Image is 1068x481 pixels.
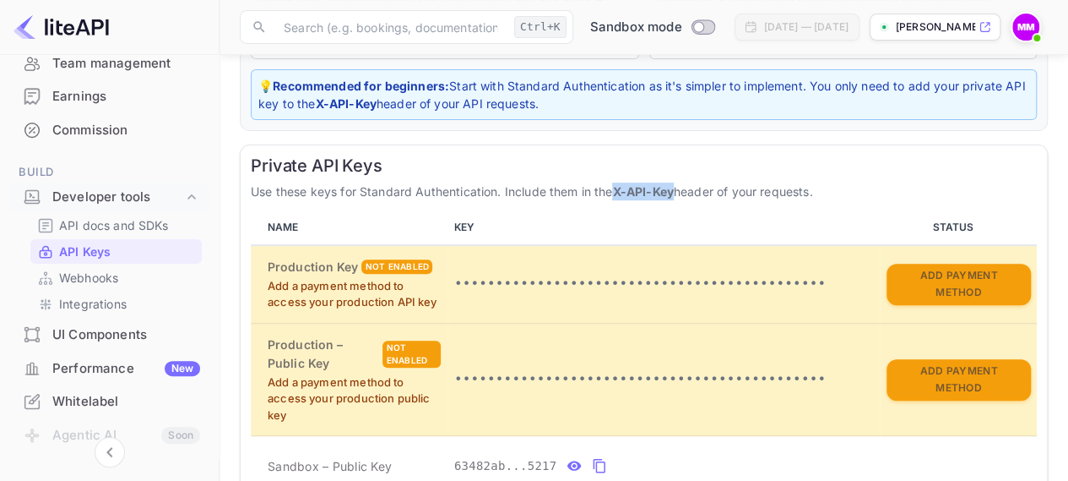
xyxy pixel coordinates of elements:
div: Whitelabel [10,385,209,418]
div: Whitelabel [52,392,200,412]
div: [DATE] — [DATE] [764,19,848,35]
div: Developer tools [52,188,183,207]
p: API docs and SDKs [59,216,169,234]
strong: X-API-Key [612,184,673,199]
input: Search (e.g. bookings, documentation) [274,10,507,44]
a: UI Components [10,319,209,350]
div: Integrations [30,292,202,316]
div: Webhooks [30,265,202,290]
div: Earnings [10,80,209,113]
h6: Production – Public Key [268,336,379,373]
div: Earnings [52,87,200,107]
div: API docs and SDKs [30,213,202,238]
a: Earnings [10,80,209,112]
a: Whitelabel [10,385,209,417]
div: Not enabled [382,341,440,368]
p: Use these keys for Standard Authentication. Include them in the header of your requests. [251,183,1037,200]
p: ••••••••••••••••••••••••••••••••••••••••••••• [454,274,873,294]
h6: Production Key [268,258,358,276]
p: Integrations [59,295,127,313]
p: 💡 Start with Standard Authentication as it's simpler to implement. You only need to add your priv... [258,77,1029,112]
a: Commission [10,114,209,145]
div: API Keys [30,239,202,264]
div: UI Components [52,325,200,345]
strong: Recommended for beginners: [273,79,449,93]
p: ••••••••••••••••••••••••••••••••••••••••••••• [454,369,873,390]
button: Collapse navigation [95,437,125,467]
button: Add Payment Method [886,359,1031,401]
a: Add Payment Method [886,371,1031,385]
div: UI Components [10,319,209,352]
div: New [165,361,200,376]
img: LiteAPI logo [14,14,109,41]
strong: X-API-Key [316,96,377,111]
div: Commission [10,114,209,147]
th: STATUS [880,210,1037,245]
a: PerformanceNew [10,353,209,384]
div: Ctrl+K [514,16,567,38]
a: API docs and SDKs [37,216,195,234]
th: NAME [251,210,447,245]
div: Performance [52,359,200,379]
div: PerformanceNew [10,353,209,385]
button: Add Payment Method [886,264,1031,305]
p: Webhooks [59,269,118,287]
a: Integrations [37,295,195,313]
div: Developer tools [10,183,209,212]
p: Add a payment method to access your production public key [268,374,441,424]
p: Add a payment method to access your production API key [268,278,441,311]
div: Not enabled [361,260,432,274]
a: API Keys [37,243,195,260]
h6: Private API Keys [251,156,1037,176]
span: Sandbox – Public Key [268,457,392,475]
span: Sandbox mode [590,18,682,37]
p: API Keys [59,243,111,260]
div: Team management [10,47,209,80]
a: Team management [10,47,209,79]
div: Team management [52,54,200,74]
div: Commission [52,121,200,140]
p: [PERSON_NAME]-fk0if... [896,19,975,35]
span: 63482ab...5217 [454,457,557,475]
a: Webhooks [37,269,195,287]
span: Build [10,163,209,182]
img: Mustafa Muhammad [1012,14,1039,41]
div: Switch to Production mode [583,18,721,37]
th: KEY [447,210,880,245]
a: Add Payment Method [886,276,1031,290]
